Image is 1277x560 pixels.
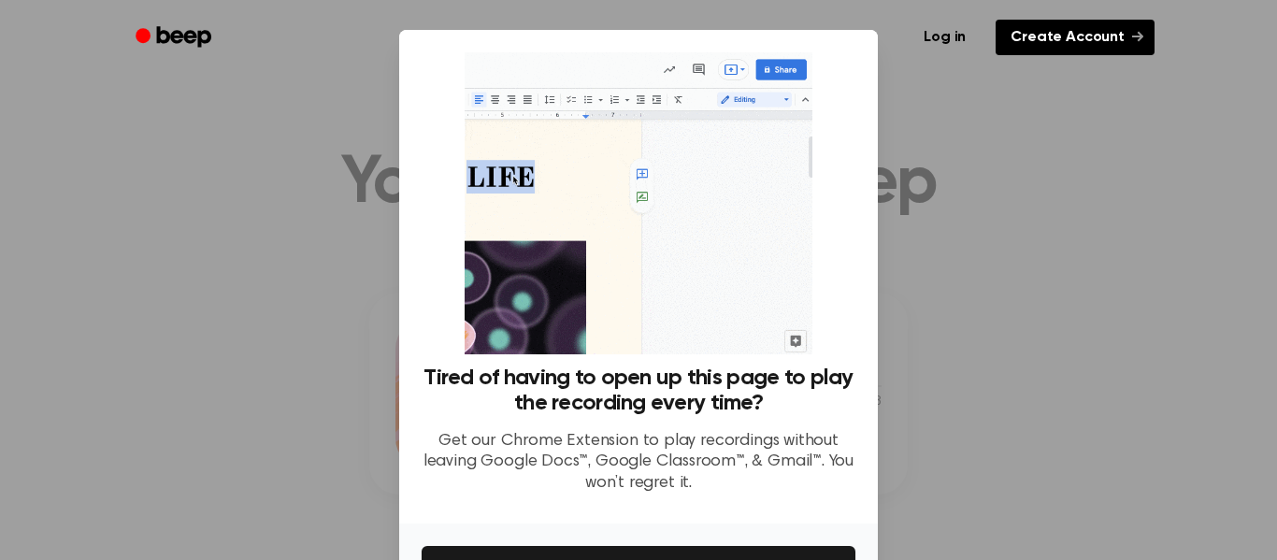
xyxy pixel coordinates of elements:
[422,366,855,416] h3: Tired of having to open up this page to play the recording every time?
[122,20,228,56] a: Beep
[465,52,811,354] img: Beep extension in action
[996,20,1155,55] a: Create Account
[905,16,984,59] a: Log in
[422,431,855,495] p: Get our Chrome Extension to play recordings without leaving Google Docs™, Google Classroom™, & Gm...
